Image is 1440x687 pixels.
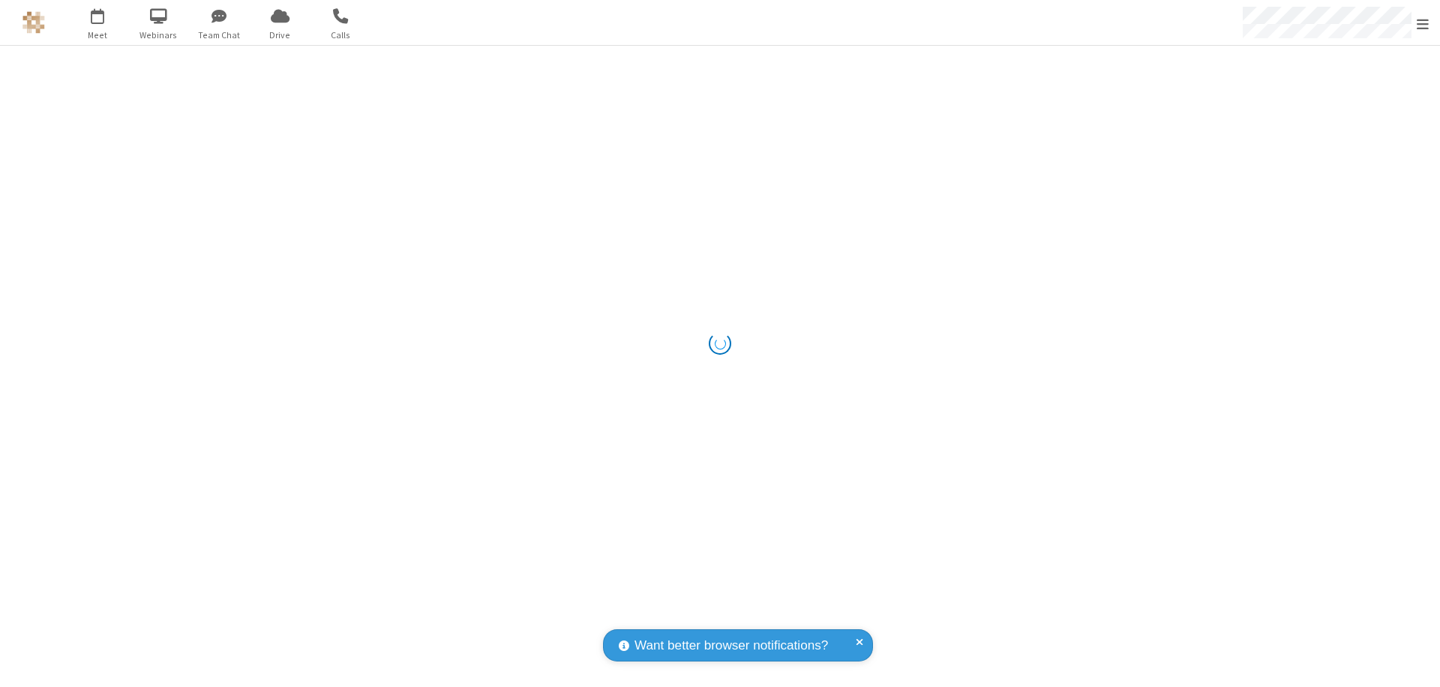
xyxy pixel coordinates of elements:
[252,28,308,42] span: Drive
[130,28,187,42] span: Webinars
[634,636,828,655] span: Want better browser notifications?
[191,28,247,42] span: Team Chat
[22,11,45,34] img: QA Selenium DO NOT DELETE OR CHANGE
[313,28,369,42] span: Calls
[70,28,126,42] span: Meet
